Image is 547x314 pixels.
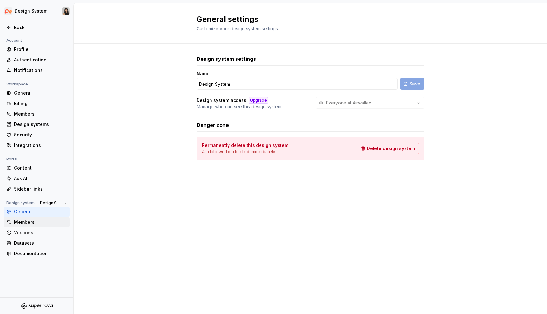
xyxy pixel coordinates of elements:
[40,200,62,205] span: Design System
[4,155,20,163] div: Portal
[197,97,246,104] h4: Design system access
[4,184,70,194] a: Sidebar links
[197,26,279,31] span: Customize your design system settings.
[14,90,67,96] div: General
[62,7,70,15] img: Xiangjun
[4,228,70,238] a: Versions
[4,163,70,173] a: Content
[4,55,70,65] a: Authentication
[4,109,70,119] a: Members
[197,14,417,24] h2: General settings
[14,165,67,171] div: Content
[4,248,70,259] a: Documentation
[197,104,282,110] p: Manage who can see this design system.
[21,303,53,309] svg: Supernova Logo
[4,130,70,140] a: Security
[4,7,12,15] img: 0733df7c-e17f-4421-95a9-ced236ef1ff0.png
[14,57,67,63] div: Authentication
[14,100,67,107] div: Billing
[4,98,70,109] a: Billing
[14,121,67,128] div: Design systems
[4,22,70,33] a: Back
[197,71,210,77] label: Name
[4,44,70,54] a: Profile
[14,250,67,257] div: Documentation
[14,132,67,138] div: Security
[4,207,70,217] a: General
[358,143,419,154] button: Delete design system
[4,65,70,75] a: Notifications
[14,111,67,117] div: Members
[4,37,24,44] div: Account
[14,67,67,73] div: Notifications
[202,148,288,155] p: All data will be deleted immediately.
[4,80,30,88] div: Workspace
[367,145,415,152] span: Delete design system
[14,186,67,192] div: Sidebar links
[15,8,47,14] div: Design System
[14,46,67,53] div: Profile
[4,199,37,207] div: Design system
[4,88,70,98] a: General
[197,55,256,63] h3: Design system settings
[14,229,67,236] div: Versions
[4,217,70,227] a: Members
[14,24,67,31] div: Back
[14,175,67,182] div: Ask AI
[4,119,70,129] a: Design systems
[14,219,67,225] div: Members
[4,238,70,248] a: Datasets
[4,140,70,150] a: Integrations
[249,97,268,104] div: Upgrade
[4,173,70,184] a: Ask AI
[14,209,67,215] div: General
[1,4,72,18] button: Design SystemXiangjun
[197,121,229,129] h3: Danger zone
[14,240,67,246] div: Datasets
[202,142,288,148] h4: Permanently delete this design system
[14,142,67,148] div: Integrations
